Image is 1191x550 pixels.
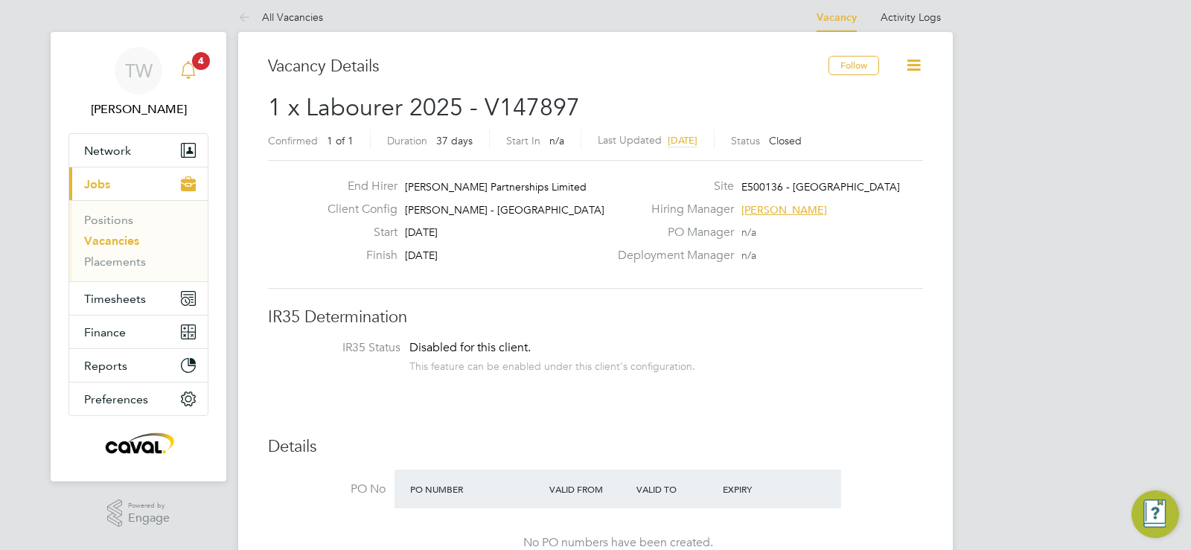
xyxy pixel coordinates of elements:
a: Placements [84,255,146,269]
nav: Main navigation [51,32,226,482]
span: Closed [769,134,802,147]
span: [DATE] [668,134,697,147]
label: Start In [506,134,540,147]
label: Duration [387,134,427,147]
label: Client Config [316,202,397,217]
a: TW[PERSON_NAME] [68,47,208,118]
button: Network [69,134,208,167]
a: Positions [84,213,133,227]
h3: Vacancy Details [268,56,828,77]
span: Engage [128,512,170,525]
button: Preferences [69,383,208,415]
button: Finance [69,316,208,348]
span: Jobs [84,177,110,191]
label: Hiring Manager [609,202,734,217]
a: Powered byEngage [107,499,170,528]
a: Vacancies [84,234,139,248]
div: Expiry [719,476,806,502]
label: PO No [268,482,386,497]
span: n/a [741,249,756,262]
button: Timesheets [69,282,208,315]
span: [PERSON_NAME] - [GEOGRAPHIC_DATA] [405,203,604,217]
label: Deployment Manager [609,248,734,263]
span: n/a [549,134,564,147]
span: E500136 - [GEOGRAPHIC_DATA] [741,180,900,194]
span: Preferences [84,392,148,406]
span: [DATE] [405,226,438,239]
img: caval-logo-retina.png [101,431,176,455]
a: All Vacancies [238,10,323,24]
label: Finish [316,248,397,263]
span: [PERSON_NAME] [741,203,827,217]
span: Reports [84,359,127,373]
span: n/a [741,226,756,239]
div: This feature can be enabled under this client's configuration. [409,356,695,373]
label: Confirmed [268,134,318,147]
label: Status [731,134,760,147]
button: Follow [828,56,879,75]
span: Timesheets [84,292,146,306]
span: [DATE] [405,249,438,262]
label: Start [316,225,397,240]
span: [PERSON_NAME] Partnerships Limited [405,180,587,194]
button: Engage Resource Center [1131,490,1179,538]
span: Powered by [128,499,170,512]
span: TW [125,61,153,80]
h3: Details [268,436,923,458]
span: Network [84,144,131,158]
span: Tim Wells [68,100,208,118]
span: 4 [192,52,210,70]
label: End Hirer [316,179,397,194]
a: Go to home page [68,431,208,455]
span: 1 of 1 [327,134,354,147]
div: PO Number [406,476,546,502]
span: Finance [84,325,126,339]
a: Activity Logs [881,10,941,24]
div: Valid From [546,476,633,502]
h3: IR35 Determination [268,307,923,328]
label: PO Manager [609,225,734,240]
label: IR35 Status [283,340,400,356]
button: Jobs [69,167,208,200]
a: 4 [173,47,203,95]
span: 1 x Labourer 2025 - V147897 [268,93,580,122]
label: Site [609,179,734,194]
span: Disabled for this client. [409,340,531,355]
div: Jobs [69,200,208,281]
a: Vacancy [817,11,857,24]
div: Valid To [633,476,720,502]
button: Reports [69,349,208,382]
span: 37 days [436,134,473,147]
label: Last Updated [598,133,662,147]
